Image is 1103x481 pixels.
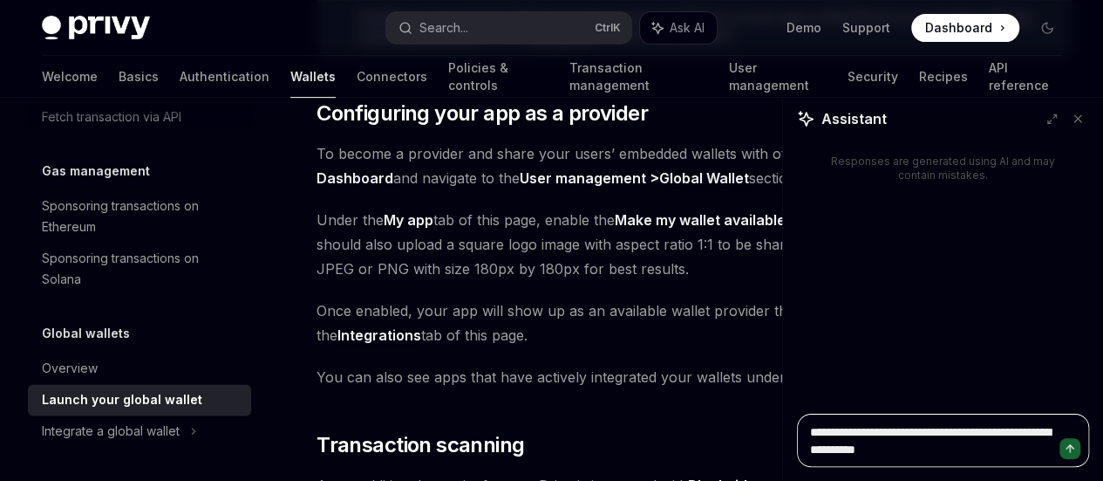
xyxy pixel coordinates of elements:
[42,421,180,442] div: Integrate a global wallet
[42,358,98,379] div: Overview
[42,56,98,98] a: Welcome
[595,21,621,35] span: Ctrl K
[357,56,427,98] a: Connectors
[842,19,890,37] a: Support
[659,169,749,188] a: Global Wallet
[317,145,984,187] strong: Privy Dashboard
[988,56,1061,98] a: API reference
[290,56,336,98] a: Wallets
[615,211,973,229] strong: Make my wallet available for other apps to integrate
[28,353,251,384] a: Overview
[1033,14,1061,42] button: Toggle dark mode
[728,56,827,98] a: User management
[786,19,821,37] a: Demo
[317,299,1072,347] span: Once enabled, your app will show up as an available wallet provider that other apps can integrate...
[386,12,631,44] button: Search...CtrlK
[384,211,433,230] a: My app
[317,208,1072,281] span: Under the tab of this page, enable the toggle. You should also upload a square logo image with as...
[918,56,967,98] a: Recipes
[317,365,1072,389] span: You can also see apps that have actively integrated your wallets under the tab.
[42,161,150,182] h5: Gas management
[317,100,648,127] span: Configuring your app as a provider
[42,16,150,40] img: dark logo
[28,190,251,243] a: Sponsoring transactions on Ethereum
[42,196,241,237] div: Sponsoring transactions on Ethereum
[569,56,708,98] a: Transaction management
[28,243,251,295] a: Sponsoring transactions on Solana
[28,384,251,416] a: Launch your global wallet
[42,389,202,410] div: Launch your global wallet
[317,141,1072,190] span: To become a provider and share your users’ embedded wallets with other apps, simply visit the and...
[419,17,468,38] div: Search...
[825,155,1061,182] div: Responses are generated using AI and may contain mistakes.
[119,56,159,98] a: Basics
[337,326,421,345] a: Integrations
[848,56,897,98] a: Security
[317,431,524,459] span: Transaction scanning
[911,14,1019,42] a: Dashboard
[42,248,241,290] div: Sponsoring transactions on Solana
[821,108,887,129] span: Assistant
[180,56,269,98] a: Authentication
[42,323,130,344] h5: Global wallets
[1059,438,1080,459] button: Send message
[520,169,749,188] strong: User management >
[670,19,705,37] span: Ask AI
[448,56,548,98] a: Policies & controls
[925,19,992,37] span: Dashboard
[640,12,717,44] button: Ask AI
